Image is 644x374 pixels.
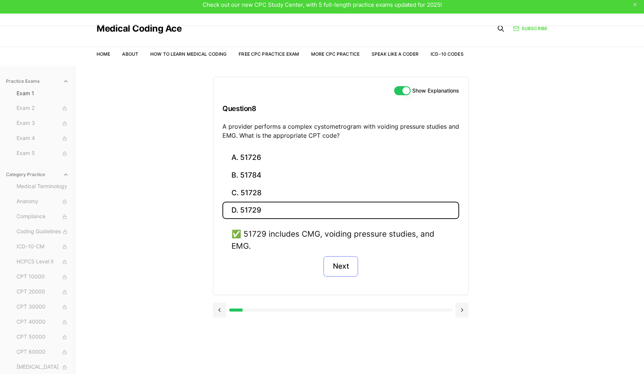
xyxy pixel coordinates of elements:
button: A. 51726 [222,149,459,167]
a: ICD-10 Codes [431,51,463,57]
span: Medical Terminology [17,182,69,191]
span: ICD-10-CM [17,243,69,251]
a: Home [97,51,110,57]
span: Anatomy [17,198,69,206]
span: Exam 5 [17,149,69,158]
button: Medical Terminology [14,181,72,193]
div: ✅ 51729 includes CMG, voiding pressure studies, and EMG. [231,228,450,251]
button: Exam 5 [14,147,72,160]
button: Compliance [14,211,72,223]
button: Category Practice [3,169,72,181]
span: Exam 3 [17,119,69,128]
button: Exam 4 [14,132,72,144]
button: HCPCS Level II [14,256,72,268]
button: [MEDICAL_DATA] [14,361,72,373]
p: A provider performs a complex cystometrogram with voiding pressure studies and EMG. What is the a... [222,122,459,140]
span: [MEDICAL_DATA] [17,363,69,371]
button: B. 51784 [222,167,459,184]
span: CPT 20000 [17,288,69,296]
span: Exam 2 [17,104,69,113]
span: HCPCS Level II [17,258,69,266]
button: Exam 2 [14,102,72,114]
button: Practice Exams [3,75,72,87]
a: Free CPC Practice Exam [239,51,299,57]
span: CPT 10000 [17,273,69,281]
span: Compliance [17,213,69,221]
button: Exam 1 [14,87,72,99]
span: CPT 60000 [17,348,69,356]
button: Coding Guidelines [14,226,72,238]
span: Coding Guidelines [17,228,69,236]
button: CPT 30000 [14,301,72,313]
h3: Question 8 [222,97,459,120]
button: Exam 3 [14,117,72,129]
a: More CPC Practice [311,51,360,57]
span: Exam 4 [17,134,69,143]
button: ICD-10-CM [14,241,72,253]
a: Medical Coding Ace [97,24,181,33]
label: Show Explanations [412,88,459,93]
button: Next [324,256,358,277]
a: Subscribe [513,25,547,32]
a: Speak Like a Coder [372,51,419,57]
button: CPT 50000 [14,331,72,343]
button: CPT 40000 [14,316,72,328]
button: D. 51729 [222,202,459,219]
button: CPT 20000 [14,286,72,298]
a: About [122,51,138,57]
button: C. 51728 [222,184,459,202]
a: How to Learn Medical Coding [150,51,227,57]
span: Check out our new CPC Study Center, with 5 full-length practice exams updated for 2025! [203,1,442,8]
span: CPT 40000 [17,318,69,326]
span: CPT 30000 [17,303,69,311]
span: CPT 50000 [17,333,69,341]
button: CPT 10000 [14,271,72,283]
button: CPT 60000 [14,346,72,358]
button: Anatomy [14,196,72,208]
span: Exam 1 [17,90,69,97]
